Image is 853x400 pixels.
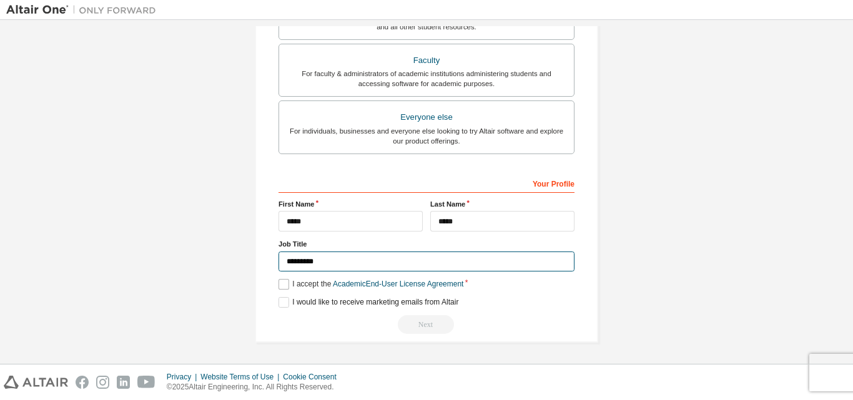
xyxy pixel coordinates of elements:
div: Everyone else [287,109,566,126]
div: Cookie Consent [283,372,343,382]
label: Last Name [430,199,574,209]
img: facebook.svg [76,376,89,389]
label: I would like to receive marketing emails from Altair [279,297,458,308]
img: instagram.svg [96,376,109,389]
div: Read and acccept EULA to continue [279,315,574,334]
label: First Name [279,199,423,209]
div: Website Terms of Use [200,372,283,382]
img: Altair One [6,4,162,16]
div: For faculty & administrators of academic institutions administering students and accessing softwa... [287,69,566,89]
div: Privacy [167,372,200,382]
img: linkedin.svg [117,376,130,389]
div: Your Profile [279,173,574,193]
div: For individuals, businesses and everyone else looking to try Altair software and explore our prod... [287,126,566,146]
p: © 2025 Altair Engineering, Inc. All Rights Reserved. [167,382,344,393]
a: Academic End-User License Agreement [333,280,463,288]
img: altair_logo.svg [4,376,68,389]
img: youtube.svg [137,376,155,389]
label: Job Title [279,239,574,249]
div: Faculty [287,52,566,69]
label: I accept the [279,279,463,290]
